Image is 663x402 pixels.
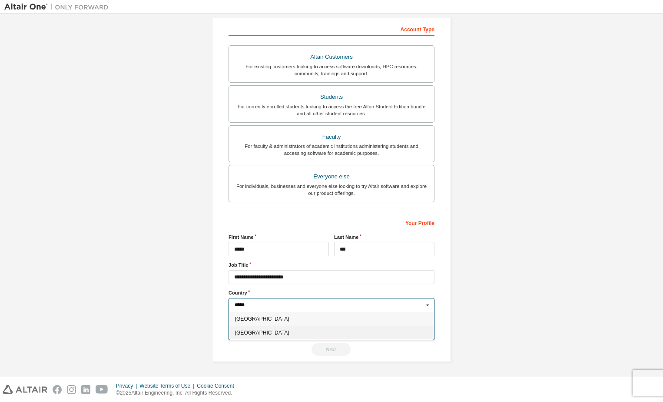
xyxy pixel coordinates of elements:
[229,215,434,229] div: Your Profile
[235,330,428,335] span: [GEOGRAPHIC_DATA]
[234,131,429,143] div: Faculty
[234,143,429,157] div: For faculty & administrators of academic institutions administering students and accessing softwa...
[234,51,429,63] div: Altair Customers
[116,382,139,389] div: Privacy
[234,171,429,183] div: Everyone else
[81,385,90,394] img: linkedin.svg
[229,234,329,241] label: First Name
[229,343,434,356] div: Read and acccept EULA to continue
[334,234,434,241] label: Last Name
[229,261,434,268] label: Job Title
[53,385,62,394] img: facebook.svg
[96,385,108,394] img: youtube.svg
[3,385,47,394] img: altair_logo.svg
[4,3,113,11] img: Altair One
[229,22,434,36] div: Account Type
[67,385,76,394] img: instagram.svg
[234,91,429,103] div: Students
[234,183,429,197] div: For individuals, businesses and everyone else looking to try Altair software and explore our prod...
[235,316,428,322] span: [GEOGRAPHIC_DATA]
[116,389,239,397] p: © 2025 Altair Engineering, Inc. All Rights Reserved.
[234,103,429,117] div: For currently enrolled students looking to access the free Altair Student Edition bundle and all ...
[229,289,434,296] label: Country
[139,382,197,389] div: Website Terms of Use
[197,382,239,389] div: Cookie Consent
[234,63,429,77] div: For existing customers looking to access software downloads, HPC resources, community, trainings ...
